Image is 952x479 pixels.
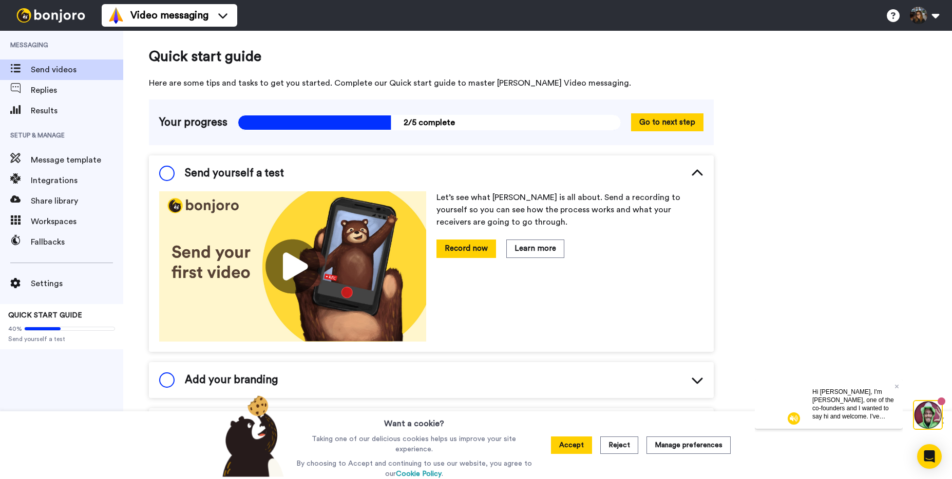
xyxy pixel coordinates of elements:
button: Learn more [506,239,564,257]
span: 2/5 complete [238,115,621,130]
p: By choosing to Accept and continuing to use our website, you agree to our . [294,458,535,479]
span: Fallbacks [31,236,123,248]
span: Replies [31,84,123,96]
span: Hi [PERSON_NAME], I'm [PERSON_NAME], one of the co-founders and I wanted to say hi and welcome. I... [58,9,139,98]
img: bear-with-cookie.png [213,395,289,477]
h3: Want a cookie? [384,411,444,430]
img: 178eb3909c0dc23ce44563bdb6dc2c11.jpg [159,191,426,342]
span: Add your branding [185,372,278,388]
p: Let’s see what [PERSON_NAME] is all about. Send a recording to yourself so you can see how the pr... [436,191,703,228]
img: vm-color.svg [108,7,124,24]
span: Send videos [31,64,123,76]
img: 3183ab3e-59ed-45f6-af1c-10226f767056-1659068401.jpg [1,2,29,30]
span: 40% [8,325,22,333]
span: Message template [31,154,123,166]
span: Send yourself a test [185,166,284,181]
span: Your progress [159,115,227,130]
button: Go to next step [631,113,703,131]
button: Record now [436,239,496,257]
span: Integrations [31,174,123,187]
img: bj-logo-header-white.svg [12,8,89,23]
a: Cookie Policy [396,470,442,477]
span: Send yourself a test [8,335,115,343]
span: Video messaging [130,8,208,23]
div: Open Intercom Messenger [917,444,942,469]
button: Manage preferences [646,436,731,454]
span: Results [31,105,123,117]
span: Settings [31,277,123,290]
span: Workspaces [31,215,123,228]
span: Here are some tips and tasks to get you started. Complete our Quick start guide to master [PERSON... [149,77,714,89]
button: Accept [551,436,592,454]
p: Taking one of our delicious cookies helps us improve your site experience. [294,434,535,454]
img: mute-white.svg [33,33,45,45]
span: Quick start guide [149,46,714,67]
span: Share library [31,195,123,207]
span: QUICK START GUIDE [8,312,82,319]
button: Reject [600,436,638,454]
